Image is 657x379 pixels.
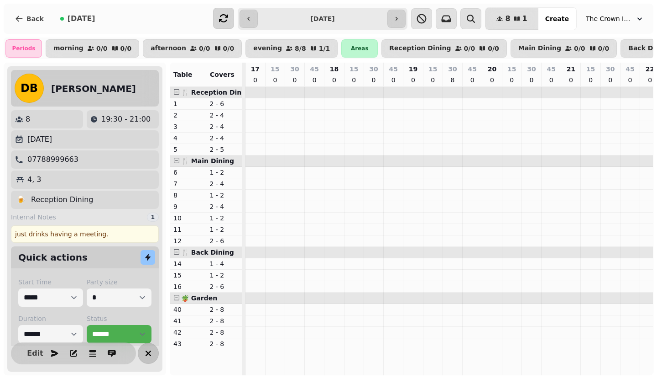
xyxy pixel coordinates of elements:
p: 2 - 6 [210,282,239,291]
p: morning [53,45,83,52]
p: 2 - 8 [210,305,239,314]
p: 2 - 8 [210,328,239,337]
p: 0 [607,75,614,85]
p: 0 [271,75,279,85]
p: 41 [173,316,203,326]
p: 30 [606,64,615,74]
p: 0 / 0 [199,45,210,52]
p: 45 [547,64,555,74]
p: 0 [350,75,358,85]
p: 0 [291,75,298,85]
p: 9 [173,202,203,211]
p: 0 [409,75,417,85]
p: 4, 3 [27,174,42,185]
span: Covers [210,71,235,78]
label: Party size [87,278,151,287]
p: 17 [251,64,260,74]
p: 12 [173,236,203,246]
span: The Crown Inn [586,14,631,23]
p: 18 [330,64,339,74]
p: 0 / 0 [488,45,499,52]
p: 2 - 6 [210,236,239,246]
p: 20 [488,64,496,74]
p: 0 [251,75,259,85]
p: 🍺 [16,194,26,205]
p: 45 [310,64,319,74]
button: afternoon0/00/0 [143,39,242,58]
button: evening8/81/1 [245,39,338,58]
p: 0 / 0 [120,45,132,52]
p: 0 [508,75,516,85]
p: 1 - 2 [210,214,239,223]
label: Status [87,314,151,323]
p: afternoon [151,45,186,52]
p: Reception Dining [31,194,93,205]
p: 4 [173,133,203,143]
p: Main Dining [518,45,561,52]
button: Create [538,8,576,30]
p: 15 [586,64,595,74]
p: 2 - 4 [210,133,239,143]
p: evening [253,45,282,52]
p: 2 - 6 [210,99,239,108]
p: 19 [409,64,417,74]
p: 16 [173,282,203,291]
p: 8 [449,75,456,85]
button: The Crown Inn [580,11,650,27]
span: Back [26,16,44,22]
div: just drinks having a meeting. [11,225,159,243]
p: 2 [173,111,203,120]
p: 0 [311,75,318,85]
p: 2 - 4 [210,179,239,188]
p: 0 [429,75,437,85]
p: 0 / 0 [464,45,475,52]
p: 45 [626,64,634,74]
span: 8 [505,15,510,22]
p: 8 [26,114,30,125]
label: Start Time [18,278,83,287]
p: 43 [173,339,203,348]
p: 15 [271,64,279,74]
p: 1 - 2 [210,168,239,177]
p: 2 - 4 [210,111,239,120]
span: [DATE] [68,15,95,22]
p: 2 - 8 [210,316,239,326]
p: Reception Dining [389,45,451,52]
p: 5 [173,145,203,154]
p: 15 [507,64,516,74]
p: 8 [173,191,203,200]
span: Edit [30,350,41,357]
p: 15 [349,64,358,74]
p: 22 [646,64,654,74]
p: 6 [173,168,203,177]
button: Main Dining0/00/0 [511,39,617,58]
p: 0 [390,75,397,85]
p: 0 [547,75,555,85]
button: [DATE] [53,8,103,30]
p: 30 [290,64,299,74]
span: Table [173,71,193,78]
span: 🪴 Garden [181,294,217,302]
button: Back [7,8,51,30]
p: 0 / 0 [598,45,610,52]
p: 0 [567,75,574,85]
p: 0 [370,75,377,85]
p: 10 [173,214,203,223]
p: 42 [173,328,203,337]
p: 2 - 5 [210,145,239,154]
div: Periods [5,39,42,58]
p: 15 [173,271,203,280]
button: 81 [485,8,538,30]
p: 1 - 2 [210,271,239,280]
p: [DATE] [27,134,52,145]
p: 30 [369,64,378,74]
button: Edit [26,344,44,363]
p: 1 - 2 [210,225,239,234]
p: 0 [488,75,495,85]
span: Internal Notes [11,213,56,222]
p: 30 [448,64,457,74]
p: 0 [469,75,476,85]
span: DB [21,83,38,94]
p: 11 [173,225,203,234]
p: 40 [173,305,203,314]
